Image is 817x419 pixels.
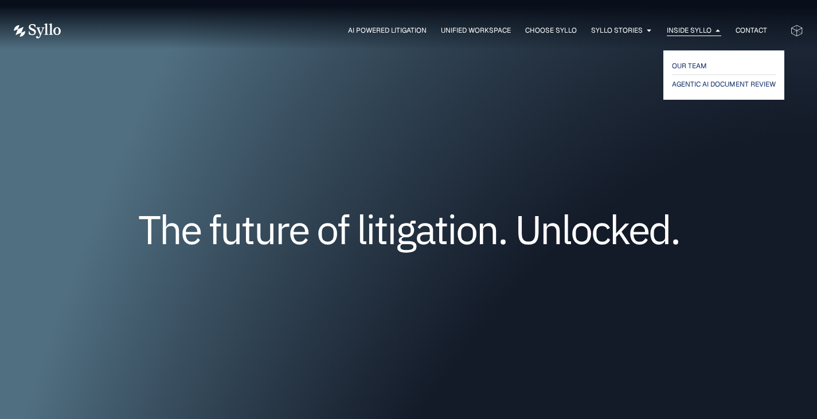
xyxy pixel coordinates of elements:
[348,25,427,36] a: AI Powered Litigation
[667,25,712,36] a: Inside Syllo
[84,25,767,36] div: Menu Toggle
[83,210,734,248] h1: The future of litigation. Unlocked.
[672,59,776,73] a: OUR TEAM
[84,25,767,36] nav: Menu
[672,77,776,91] a: AGENTIC AI DOCUMENT REVIEW
[591,25,643,36] a: Syllo Stories
[441,25,511,36] a: Unified Workspace
[736,25,767,36] a: Contact
[525,25,577,36] a: Choose Syllo
[14,24,61,38] img: Vector
[672,59,707,73] span: OUR TEAM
